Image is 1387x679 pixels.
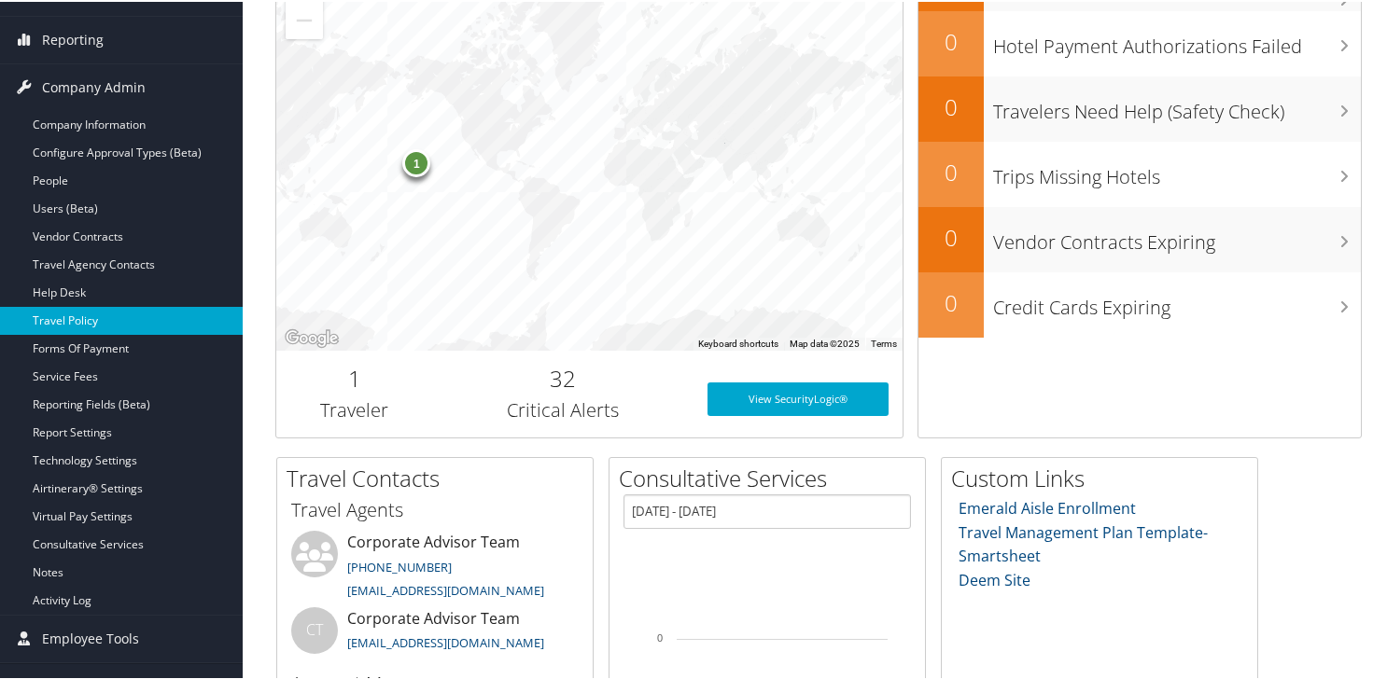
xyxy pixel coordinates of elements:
[42,614,139,660] span: Employee Tools
[918,155,984,187] h2: 0
[959,568,1030,589] a: Deem Site
[993,153,1361,188] h3: Trips Missing Hotels
[871,337,897,347] a: Terms (opens in new tab)
[403,147,431,175] div: 1
[959,520,1208,565] a: Travel Management Plan Template- Smartsheet
[959,496,1136,517] a: Emerald Aisle Enrollment
[287,461,593,492] h2: Travel Contacts
[951,461,1257,492] h2: Custom Links
[918,140,1361,205] a: 0Trips Missing Hotels
[447,361,679,393] h2: 32
[282,529,588,605] li: Corporate Advisor Team
[290,395,419,422] h3: Traveler
[347,632,544,649] a: [EMAIL_ADDRESS][DOMAIN_NAME]
[291,605,338,652] div: CT
[918,285,984,317] h2: 0
[993,284,1361,319] h3: Credit Cards Expiring
[918,220,984,252] h2: 0
[918,9,1361,75] a: 0Hotel Payment Authorizations Failed
[918,205,1361,270] a: 0Vendor Contracts Expiring
[918,75,1361,140] a: 0Travelers Need Help (Safety Check)
[657,630,663,642] tspan: 0
[347,580,544,597] a: [EMAIL_ADDRESS][DOMAIN_NAME]
[698,336,778,349] button: Keyboard shortcuts
[790,337,860,347] span: Map data ©2025
[282,605,588,666] li: Corporate Advisor Team
[918,90,984,121] h2: 0
[281,325,343,349] a: Open this area in Google Maps (opens a new window)
[347,557,452,574] a: [PHONE_NUMBER]
[619,461,925,492] h2: Consultative Services
[281,325,343,349] img: Google
[993,88,1361,123] h3: Travelers Need Help (Safety Check)
[708,381,889,414] a: View SecurityLogic®
[918,270,1361,336] a: 0Credit Cards Expiring
[42,15,104,62] span: Reporting
[291,495,579,521] h3: Travel Agents
[993,22,1361,58] h3: Hotel Payment Authorizations Failed
[993,218,1361,254] h3: Vendor Contracts Expiring
[42,62,146,109] span: Company Admin
[290,361,419,393] h2: 1
[918,24,984,56] h2: 0
[447,395,679,422] h3: Critical Alerts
